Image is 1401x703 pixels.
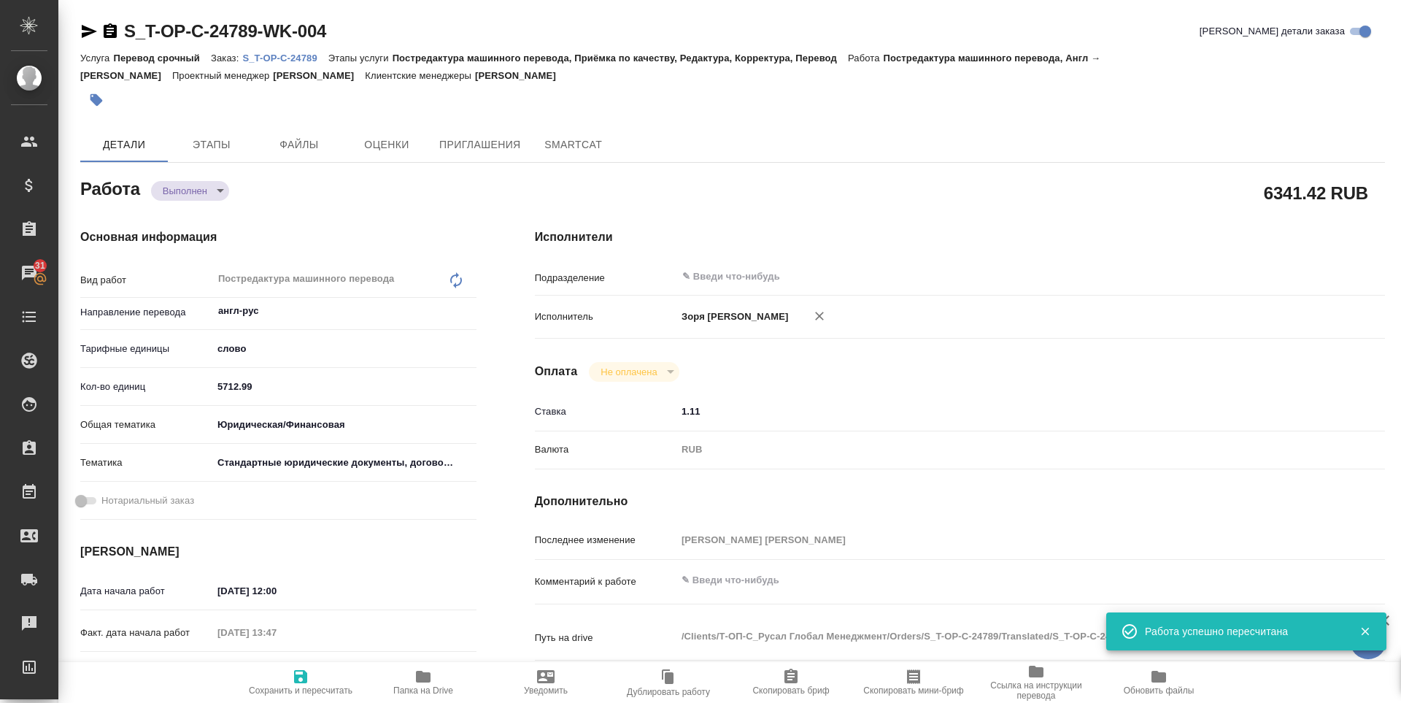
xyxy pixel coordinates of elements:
[975,662,1097,703] button: Ссылка на инструкции перевода
[242,53,328,64] p: S_T-OP-C-24789
[535,404,676,419] p: Ставка
[212,376,476,397] input: ✎ Введи что-нибудь
[607,662,730,703] button: Дублировать работу
[1200,24,1345,39] span: [PERSON_NAME] детали заказа
[80,23,98,40] button: Скопировать ссылку для ЯМессенджера
[524,685,568,696] span: Уведомить
[365,70,475,81] p: Клиентские менеджеры
[212,337,476,361] div: слово
[676,624,1314,649] textarea: /Clients/Т-ОП-С_Русал Глобал Менеджмент/Orders/S_T-OP-C-24789/Translated/S_T-OP-C-24789-WK-004
[676,401,1314,422] input: ✎ Введи что-нибудь
[393,53,848,64] p: Постредактура машинного перевода, Приёмка по качеству, Редактура, Корректура, Перевод
[212,660,340,681] input: ✎ Введи что-нибудь
[468,310,471,312] button: Open
[177,136,247,154] span: Этапы
[151,181,229,201] div: Выполнен
[535,533,676,548] p: Последнее изменение
[1350,625,1380,638] button: Закрыть
[80,380,212,394] p: Кол-во единиц
[80,543,476,561] h4: [PERSON_NAME]
[249,685,352,696] span: Сохранить и пересчитать
[101,23,119,40] button: Скопировать ссылку
[984,680,1089,701] span: Ссылка на инструкции перевода
[535,228,1385,246] h4: Исполнители
[1264,180,1368,205] h2: 6341.42 RUB
[80,456,212,470] p: Тематика
[80,342,212,356] p: Тарифные единицы
[80,84,112,116] button: Добавить тэг
[26,258,54,273] span: 31
[89,136,159,154] span: Детали
[730,662,852,703] button: Скопировать бриф
[80,228,476,246] h4: Основная информация
[539,136,609,154] span: SmartCat
[80,53,113,64] p: Услуга
[676,310,789,324] p: Зоря [PERSON_NAME]
[676,529,1314,550] input: Пустое поле
[4,255,55,291] a: 31
[328,53,393,64] p: Этапы услуги
[212,622,340,643] input: Пустое поле
[676,437,1314,462] div: RUB
[485,662,607,703] button: Уведомить
[1097,662,1220,703] button: Обновить файлы
[1306,275,1309,278] button: Open
[848,53,884,64] p: Работа
[158,185,212,197] button: Выполнен
[212,580,340,602] input: ✎ Введи что-нибудь
[242,51,328,64] a: S_T-OP-C-24789
[101,493,194,508] span: Нотариальный заказ
[211,53,242,64] p: Заказ:
[80,626,212,640] p: Факт. дата начала работ
[535,493,1385,510] h4: Дополнительно
[589,362,679,382] div: Выполнен
[1145,624,1338,639] div: Работа успешно пересчитана
[535,310,676,324] p: Исполнитель
[803,300,835,332] button: Удалить исполнителя
[475,70,567,81] p: [PERSON_NAME]
[681,268,1261,285] input: ✎ Введи что-нибудь
[535,442,676,457] p: Валюта
[362,662,485,703] button: Папка на Drive
[113,53,211,64] p: Перевод срочный
[596,366,661,378] button: Не оплачена
[535,631,676,645] p: Путь на drive
[80,418,212,432] p: Общая тематика
[172,70,273,81] p: Проектный менеджер
[352,136,422,154] span: Оценки
[752,685,829,696] span: Скопировать бриф
[863,685,963,696] span: Скопировать мини-бриф
[80,174,140,201] h2: Работа
[273,70,365,81] p: [PERSON_NAME]
[212,450,476,475] div: Стандартные юридические документы, договоры, уставы
[212,412,476,437] div: Юридическая/Финансовая
[439,136,521,154] span: Приглашения
[124,21,326,41] a: S_T-OP-C-24789-WK-004
[80,584,212,599] p: Дата начала работ
[264,136,334,154] span: Файлы
[535,271,676,285] p: Подразделение
[393,685,453,696] span: Папка на Drive
[627,687,710,697] span: Дублировать работу
[239,662,362,703] button: Сохранить и пересчитать
[535,363,578,380] h4: Оплата
[852,662,975,703] button: Скопировать мини-бриф
[535,575,676,589] p: Комментарий к работе
[80,273,212,288] p: Вид работ
[80,305,212,320] p: Направление перевода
